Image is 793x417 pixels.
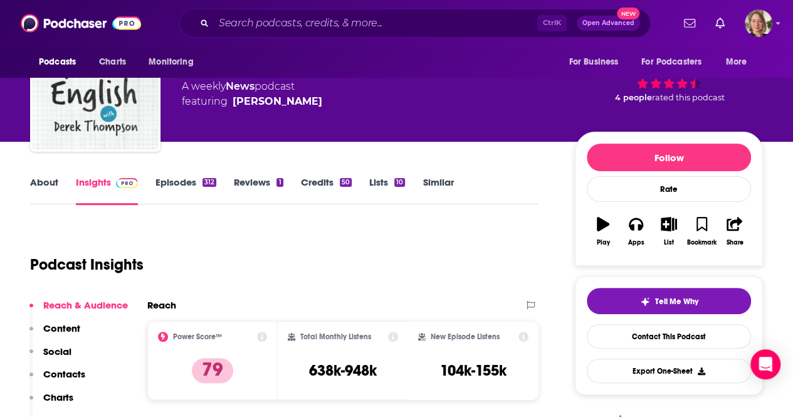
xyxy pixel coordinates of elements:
[423,176,453,205] a: Similar
[655,297,698,307] span: Tell Me Why
[679,13,700,34] a: Show notifications dropdown
[179,9,651,38] div: Search podcasts, credits, & more...
[640,297,650,307] img: tell me why sparkle
[619,209,652,254] button: Apps
[537,15,567,31] span: Ctrl K
[43,346,71,357] p: Social
[29,299,128,322] button: Reach & Audience
[76,176,138,205] a: InsightsPodchaser Pro
[587,324,751,349] a: Contact This Podcast
[29,368,85,391] button: Contacts
[597,239,610,246] div: Play
[147,299,176,311] h2: Reach
[149,53,193,71] span: Monitoring
[745,9,772,37] button: Show profile menu
[301,176,352,205] a: Credits50
[615,93,652,102] span: 4 people
[587,176,751,202] div: Rate
[745,9,772,37] span: Logged in as AriFortierPr
[577,16,640,31] button: Open AdvancedNew
[582,20,634,26] span: Open Advanced
[99,53,126,71] span: Charts
[628,239,644,246] div: Apps
[718,209,751,254] button: Share
[687,239,717,246] div: Bookmark
[726,53,747,71] span: More
[394,178,405,187] div: 10
[664,239,674,246] div: List
[91,50,134,74] a: Charts
[300,332,371,341] h2: Total Monthly Listens
[29,322,80,346] button: Content
[202,178,216,187] div: 312
[33,24,158,149] img: Plain English with Derek Thompson
[440,361,507,380] h3: 104k-155k
[43,368,85,380] p: Contacts
[617,8,639,19] span: New
[182,79,322,109] div: A weekly podcast
[710,13,730,34] a: Show notifications dropdown
[641,53,701,71] span: For Podcasters
[587,144,751,171] button: Follow
[276,178,283,187] div: 1
[43,322,80,334] p: Content
[587,288,751,314] button: tell me why sparkleTell Me Why
[587,359,751,383] button: Export One-Sheet
[29,391,73,414] button: Charts
[39,53,76,71] span: Podcasts
[685,209,718,254] button: Bookmark
[116,178,138,188] img: Podchaser Pro
[182,94,322,109] span: featuring
[30,50,92,74] button: open menu
[30,255,144,274] h1: Podcast Insights
[560,50,634,74] button: open menu
[21,11,141,35] img: Podchaser - Follow, Share and Rate Podcasts
[717,50,763,74] button: open menu
[173,332,222,341] h2: Power Score™
[214,13,537,33] input: Search podcasts, credits, & more...
[29,346,71,369] button: Social
[192,358,233,383] p: 79
[745,9,772,37] img: User Profile
[633,50,720,74] button: open menu
[587,209,619,254] button: Play
[340,178,352,187] div: 50
[140,50,209,74] button: open menu
[43,299,128,311] p: Reach & Audience
[226,80,255,92] a: News
[726,239,743,246] div: Share
[43,391,73,403] p: Charts
[369,176,405,205] a: Lists10
[569,53,618,71] span: For Business
[30,176,58,205] a: About
[652,93,725,102] span: rated this podcast
[431,332,500,341] h2: New Episode Listens
[233,94,322,109] a: Derek Thompson
[309,361,377,380] h3: 638k-948k
[155,176,216,205] a: Episodes312
[234,176,283,205] a: Reviews1
[653,209,685,254] button: List
[750,349,780,379] div: Open Intercom Messenger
